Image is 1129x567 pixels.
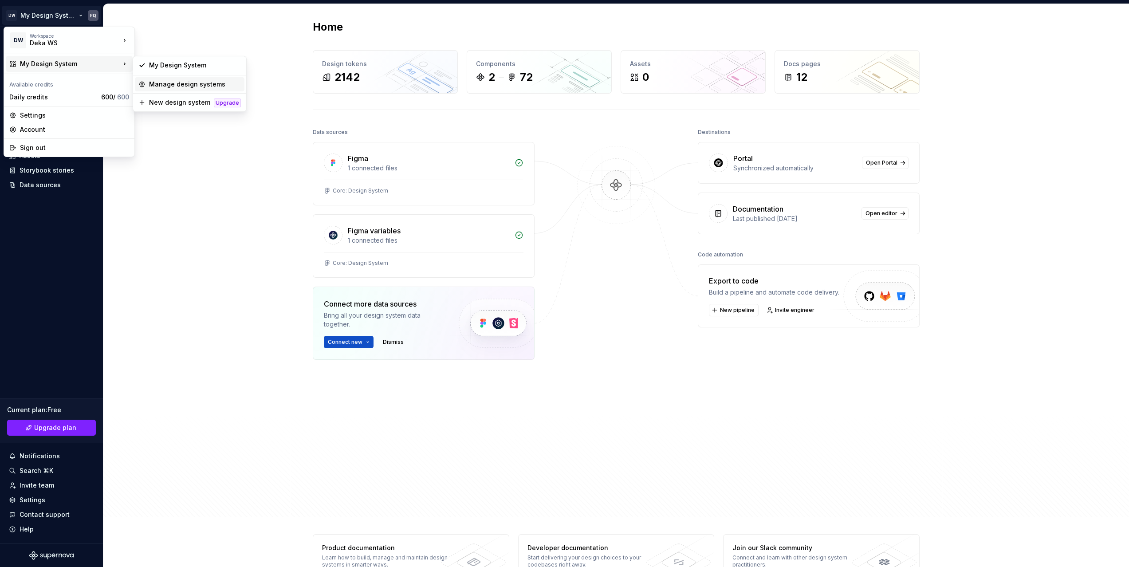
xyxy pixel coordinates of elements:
div: My Design System [20,59,120,68]
div: Sign out [20,143,129,152]
div: Manage design systems [149,80,241,89]
div: Daily credits [9,93,98,102]
div: My Design System [149,61,241,70]
span: 600 [117,93,129,101]
div: Available credits [6,76,133,90]
span: 600 / [101,93,129,101]
div: Workspace [30,33,120,39]
div: Deka WS [30,39,105,47]
div: New design system [149,98,210,107]
div: Upgrade [214,98,241,107]
div: DW [10,32,26,48]
div: Settings [20,111,129,120]
div: Account [20,125,129,134]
